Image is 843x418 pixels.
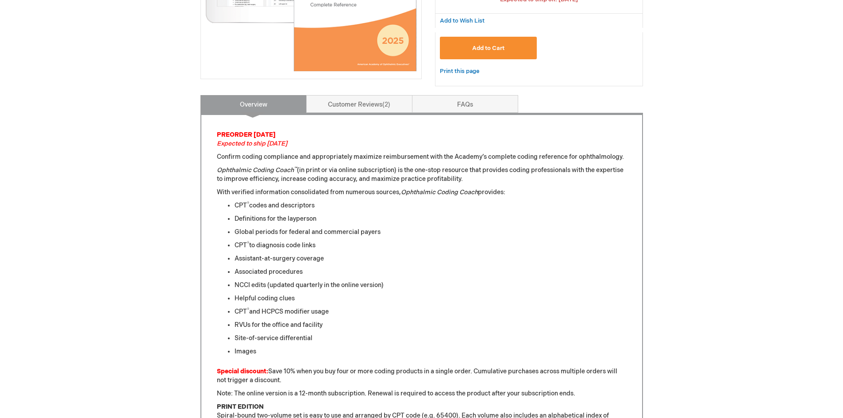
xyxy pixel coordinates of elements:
[412,95,518,113] a: FAQs
[235,334,627,343] li: Site-of-service differential
[235,254,627,263] li: Assistant-at-surgery coverage
[235,215,627,223] li: Definitions for the layperson
[217,140,287,147] em: Expected to ship [DATE]
[235,241,627,250] li: CPT to diagnosis code links
[401,188,478,196] em: Ophthalmic Coding Coach
[247,201,249,207] sup: ®
[247,241,249,246] sup: ®
[217,367,627,385] p: Save 10% when you buy four or more coding products in a single order. Cumulative purchases across...
[472,45,504,52] span: Add to Cart
[235,281,627,290] li: NCCI edits (updated quarterly in the online version)
[235,321,627,330] li: RVUs for the office and facility
[294,166,297,171] sup: ™
[217,389,627,398] p: Note: The online version is a 12-month subscription. Renewal is required to access the product af...
[217,131,276,138] strong: PREORDER [DATE]
[235,347,627,356] li: Images
[440,17,485,24] a: Add to Wish List
[217,166,627,184] p: (in print or via online subscription) is the one-stop resource that provides coding professionals...
[306,95,412,113] a: Customer Reviews2
[217,153,627,161] p: Confirm coding compliance and appropriately maximize reimbursement with the Academy’s complete co...
[200,95,307,113] a: Overview
[235,228,627,237] li: Global periods for federal and commercial payers
[247,307,249,313] sup: ®
[217,166,297,174] em: Ophthalmic Coding Coach
[440,66,479,77] a: Print this page
[217,188,627,197] p: With verified information consolidated from numerous sources, provides:
[217,368,268,375] strong: Special discount:
[235,294,627,303] li: Helpful coding clues
[235,268,627,276] li: Associated procedures
[235,201,627,210] li: CPT codes and descriptors
[217,403,264,410] strong: PRINT EDITION
[440,37,537,59] button: Add to Cart
[235,307,627,316] li: CPT and HCPCS modifier usage
[382,101,390,108] span: 2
